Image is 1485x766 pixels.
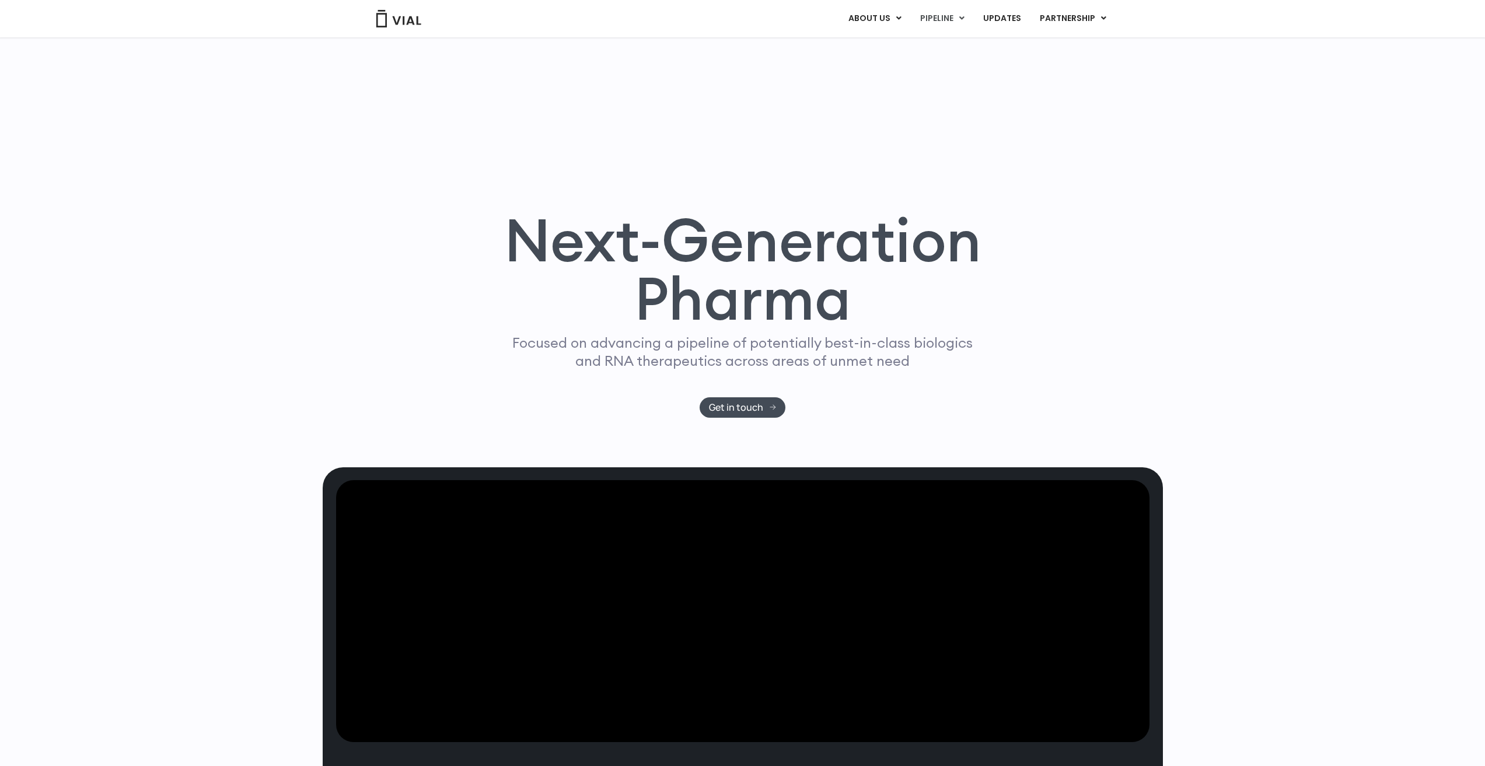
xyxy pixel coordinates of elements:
p: Focused on advancing a pipeline of potentially best-in-class biologics and RNA therapeutics acros... [508,334,978,370]
span: Get in touch [709,403,763,412]
a: Get in touch [700,397,785,418]
a: PIPELINEMenu Toggle [911,9,973,29]
a: UPDATES [974,9,1030,29]
a: PARTNERSHIPMenu Toggle [1030,9,1116,29]
img: Vial Logo [375,10,422,27]
a: ABOUT USMenu Toggle [839,9,910,29]
h1: Next-Generation Pharma [490,211,995,328]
